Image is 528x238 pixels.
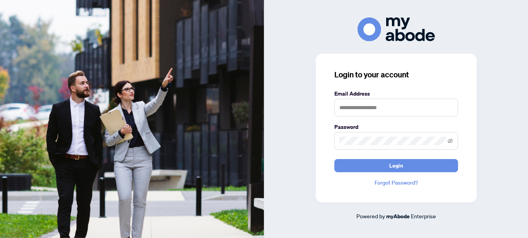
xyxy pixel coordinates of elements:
span: Login [389,159,403,172]
span: eye-invisible [448,138,453,144]
a: myAbode [386,212,410,221]
label: Email Address [334,89,458,98]
img: ma-logo [358,17,435,41]
h3: Login to your account [334,69,458,80]
span: Enterprise [411,212,436,219]
span: Powered by [356,212,385,219]
a: Forgot Password? [334,178,458,187]
button: Login [334,159,458,172]
label: Password [334,123,458,131]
